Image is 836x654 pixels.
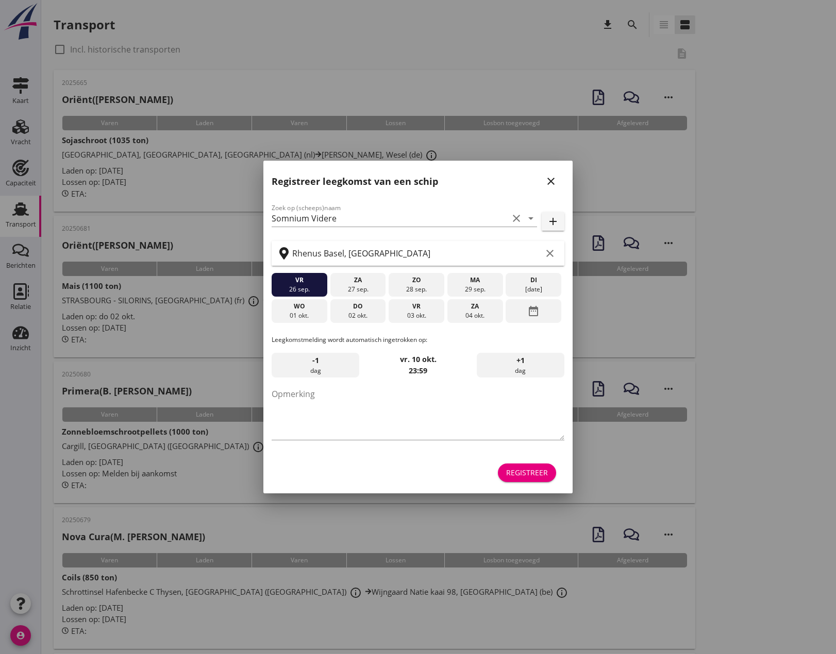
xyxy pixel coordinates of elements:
div: 29 sep. [450,285,500,294]
div: [DATE] [508,285,559,294]
div: za [450,302,500,311]
i: close [545,175,557,187]
button: Registreer [498,463,556,482]
span: -1 [312,355,319,366]
div: 27 sep. [332,285,383,294]
strong: vr. 10 okt. [400,354,437,364]
div: 04 okt. [450,311,500,320]
div: Registreer [506,467,548,478]
div: dag [272,353,359,377]
div: di [508,276,559,285]
input: Zoek op (scheeps)naam [272,210,508,227]
textarea: Opmerking [272,386,564,440]
div: ma [450,276,500,285]
i: add [547,215,559,228]
i: arrow_drop_down [525,212,537,225]
div: zo [391,276,442,285]
div: do [332,302,383,311]
div: wo [274,302,325,311]
div: dag [477,353,564,377]
div: 26 sep. [274,285,325,294]
div: 01 okt. [274,311,325,320]
div: 28 sep. [391,285,442,294]
span: +1 [516,355,525,366]
i: date_range [527,302,540,320]
div: vr [391,302,442,311]
div: vr [274,276,325,285]
h2: Registreer leegkomst van een schip [272,175,438,188]
input: Zoek op terminal of plaats [292,245,542,262]
div: 02 okt. [332,311,383,320]
strong: 23:59 [409,366,427,375]
i: clear [544,247,556,260]
div: 03 okt. [391,311,442,320]
p: Leegkomstmelding wordt automatisch ingetrokken op: [272,335,564,345]
div: za [332,276,383,285]
i: clear [510,212,523,225]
